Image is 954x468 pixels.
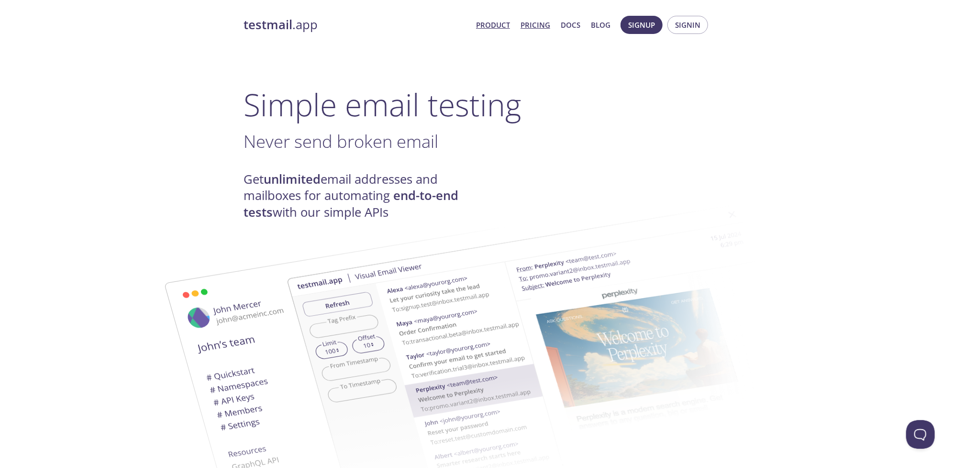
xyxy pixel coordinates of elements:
a: Blog [591,19,610,31]
button: Signup [621,16,663,34]
a: Docs [561,19,580,31]
strong: end-to-end tests [244,187,458,220]
span: Signin [675,19,700,31]
iframe: Help Scout Beacon - Open [906,420,935,449]
h1: Simple email testing [244,86,710,123]
span: Signup [628,19,655,31]
a: testmail.app [244,17,468,33]
span: Never send broken email [244,129,438,153]
a: Product [476,19,510,31]
a: Pricing [521,19,550,31]
button: Signin [667,16,708,34]
strong: testmail [244,16,292,33]
h4: Get email addresses and mailboxes for automating with our simple APIs [244,171,477,221]
strong: unlimited [264,171,321,188]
